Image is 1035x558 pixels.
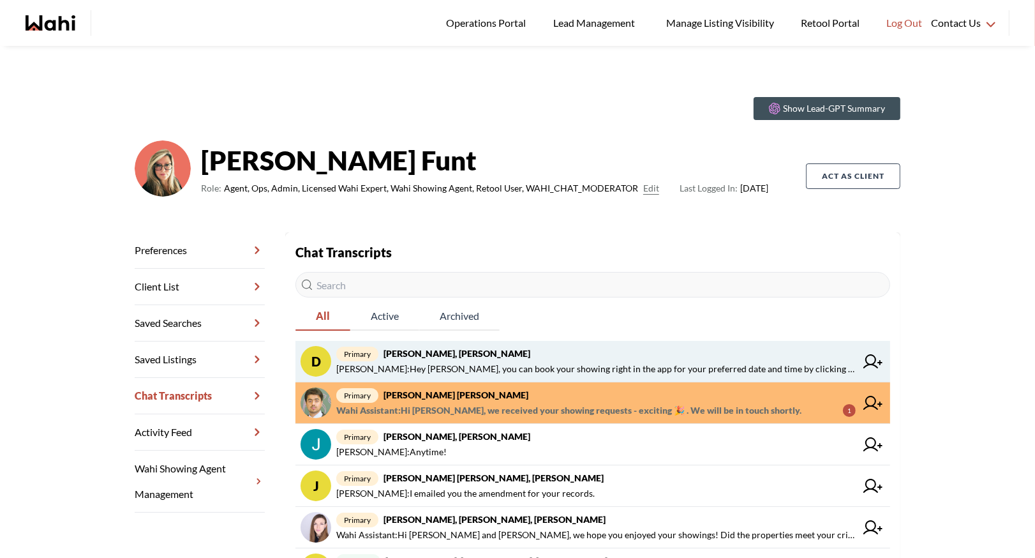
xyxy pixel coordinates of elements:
[336,527,856,543] span: Wahi Assistant : Hi [PERSON_NAME] and [PERSON_NAME], we hope you enjoyed your showings! Did the p...
[295,382,890,424] a: primary[PERSON_NAME] [PERSON_NAME]Wahi Assistant:Hi [PERSON_NAME], we received your showing reque...
[680,183,738,193] span: Last Logged In:
[301,346,331,377] div: D
[336,361,856,377] span: [PERSON_NAME] : Hey [PERSON_NAME], you can book your showing right in the app for your preferred ...
[295,341,890,382] a: Dprimary[PERSON_NAME], [PERSON_NAME][PERSON_NAME]:Hey [PERSON_NAME], you can book your showing ri...
[383,431,530,442] strong: [PERSON_NAME], [PERSON_NAME]
[336,388,378,403] span: primary
[301,388,331,418] img: chat avatar
[26,15,75,31] a: Wahi homepage
[336,403,801,418] span: Wahi Assistant : Hi [PERSON_NAME], we received your showing requests - exciting 🎉 . We will be in...
[843,404,856,417] div: 1
[419,303,500,329] span: Archived
[135,305,265,342] a: Saved Searches
[295,245,392,260] strong: Chat Transcripts
[383,514,606,525] strong: [PERSON_NAME], [PERSON_NAME], [PERSON_NAME]
[806,163,900,189] button: Act as Client
[783,102,885,115] p: Show Lead-GPT Summary
[135,269,265,305] a: Client List
[295,272,890,298] input: Search
[336,471,378,486] span: primary
[295,303,350,331] button: All
[680,181,768,196] span: [DATE]
[135,378,265,414] a: Chat Transcripts
[224,181,638,196] span: Agent, Ops, Admin, Licensed Wahi Expert, Wahi Showing Agent, Retool User, WAHI_CHAT_MODERATOR
[419,303,500,331] button: Archived
[350,303,419,329] span: Active
[135,451,265,513] a: Wahi Showing Agent Management
[135,342,265,378] a: Saved Listings
[336,486,595,501] span: [PERSON_NAME] : I emailed you the amendment for your records.
[336,347,378,361] span: primary
[201,141,768,179] strong: [PERSON_NAME] Funt
[383,472,604,483] strong: [PERSON_NAME] [PERSON_NAME], [PERSON_NAME]
[336,513,378,527] span: primary
[662,15,778,31] span: Manage Listing Visibility
[295,507,890,548] a: primary[PERSON_NAME], [PERSON_NAME], [PERSON_NAME]Wahi Assistant:Hi [PERSON_NAME] and [PERSON_NAM...
[801,15,863,31] span: Retool Portal
[295,303,350,329] span: All
[135,414,265,451] a: Activity Feed
[643,181,659,196] button: Edit
[553,15,639,31] span: Lead Management
[301,471,331,501] div: J
[350,303,419,331] button: Active
[336,444,447,460] span: [PERSON_NAME] : Anytime!
[301,429,331,460] img: chat avatar
[446,15,530,31] span: Operations Portal
[295,465,890,507] a: Jprimary[PERSON_NAME] [PERSON_NAME], [PERSON_NAME][PERSON_NAME]:I emailed you the amendment for y...
[301,512,331,543] img: chat avatar
[135,232,265,269] a: Preferences
[295,424,890,465] a: primary[PERSON_NAME], [PERSON_NAME][PERSON_NAME]:Anytime!
[886,15,922,31] span: Log Out
[135,140,191,197] img: ef0591e0ebeb142b.png
[383,389,528,400] strong: [PERSON_NAME] [PERSON_NAME]
[383,348,530,359] strong: [PERSON_NAME], [PERSON_NAME]
[754,97,900,120] button: Show Lead-GPT Summary
[201,181,221,196] span: Role:
[336,430,378,444] span: primary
